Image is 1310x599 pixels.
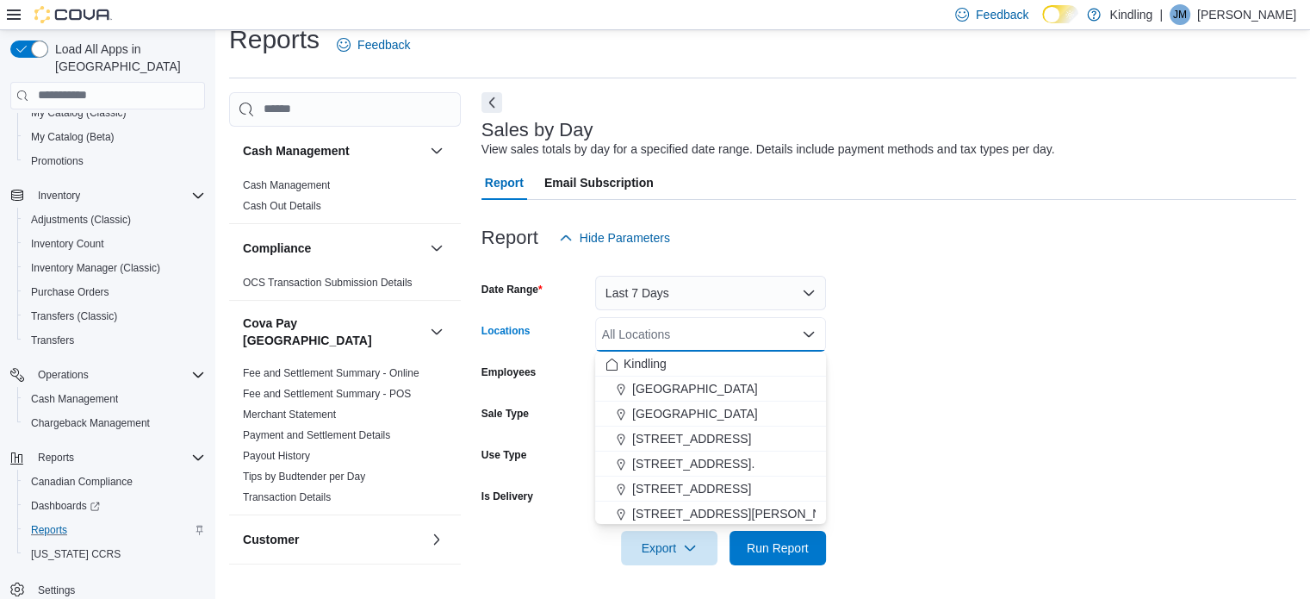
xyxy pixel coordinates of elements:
span: Purchase Orders [31,285,109,299]
p: | [1159,4,1163,25]
button: Transfers (Classic) [17,304,212,328]
button: [GEOGRAPHIC_DATA] [595,402,826,427]
span: Feedback [357,36,410,53]
span: Transaction Details [243,490,331,504]
button: Cash Management [243,142,423,159]
span: Inventory [31,185,205,206]
button: Inventory [3,184,212,208]
span: Hide Parameters [580,229,670,246]
span: Chargeback Management [24,413,205,434]
span: Reports [24,520,205,540]
span: Fee and Settlement Summary - POS [243,387,411,401]
span: [STREET_ADDRESS] [632,480,751,497]
a: Fee and Settlement Summary - Online [243,367,419,379]
span: Dark Mode [1042,23,1043,24]
span: Canadian Compliance [31,475,133,489]
button: Operations [3,363,212,387]
button: Export [621,531,717,565]
div: Cash Management [229,175,461,223]
button: [US_STATE] CCRS [17,542,212,566]
span: My Catalog (Beta) [24,127,205,147]
span: Dashboards [24,496,205,516]
span: Export [631,531,707,565]
span: Promotions [31,154,84,168]
div: Cova Pay [GEOGRAPHIC_DATA] [229,363,461,515]
a: Purchase Orders [24,282,116,303]
span: [STREET_ADDRESS]. [632,455,754,472]
a: Merchant Statement [243,409,336,421]
span: Inventory Manager (Classic) [24,258,205,278]
button: Canadian Compliance [17,470,212,494]
button: [STREET_ADDRESS]. [595,452,826,477]
button: Reports [17,518,212,542]
span: Inventory [38,189,80,203]
button: Adjustments (Classic) [17,208,212,232]
a: Cash Management [243,179,330,191]
span: Inventory Count [31,237,104,251]
span: Inventory Manager (Classic) [31,261,160,275]
button: Compliance [243,240,423,257]
span: Payment and Settlement Details [243,428,390,442]
a: Feedback [330,28,417,62]
h3: Sales by Day [481,120,593,140]
button: Cova Pay [GEOGRAPHIC_DATA] [243,315,423,349]
button: Hide Parameters [552,221,677,255]
button: My Catalog (Classic) [17,101,212,125]
span: Run Report [747,540,809,557]
input: Dark Mode [1042,5,1078,23]
span: Cash Management [24,389,205,409]
a: Dashboards [17,494,212,518]
button: Inventory Count [17,232,212,256]
h1: Reports [229,22,320,57]
label: Sale Type [481,407,529,421]
label: Employees [481,365,536,379]
span: My Catalog (Classic) [24,103,205,123]
span: Settings [38,583,75,597]
label: Is Delivery [481,490,533,503]
span: [GEOGRAPHIC_DATA] [632,380,758,397]
a: Tips by Budtender per Day [243,471,365,483]
span: Reports [31,447,205,468]
span: Feedback [976,6,1028,23]
span: Cash Out Details [243,199,321,213]
a: Transfers [24,330,81,351]
span: Canadian Compliance [24,471,205,492]
h3: Cash Management [243,142,350,159]
a: Payout History [243,450,310,462]
button: Next [481,92,502,113]
span: Washington CCRS [24,544,205,565]
button: Customer [243,531,423,548]
span: My Catalog (Beta) [31,130,115,144]
span: Merchant Statement [243,408,336,421]
a: Cash Out Details [243,200,321,212]
span: Cash Management [31,392,118,406]
div: Compliance [229,272,461,300]
button: Kindling [595,352,826,377]
button: Customer [426,529,447,550]
label: Date Range [481,283,543,296]
span: Email Subscription [544,165,654,200]
span: JM [1173,4,1187,25]
div: Jeff Miller [1170,4,1190,25]
label: Locations [481,324,531,338]
span: Operations [38,368,89,382]
button: Operations [31,365,96,385]
label: Use Type [481,448,526,462]
p: [PERSON_NAME] [1197,4,1296,25]
a: Cash Management [24,389,125,409]
button: Inventory [31,185,87,206]
a: My Catalog (Beta) [24,127,121,147]
span: OCS Transaction Submission Details [243,276,413,290]
button: Close list of options [802,328,816,341]
a: Dashboards [24,496,107,516]
button: Cash Management [426,140,447,161]
a: Transaction Details [243,491,331,503]
span: [STREET_ADDRESS][PERSON_NAME] [632,505,851,522]
button: Chargeback Management [17,411,212,435]
button: Purchase Orders [17,280,212,304]
span: Operations [31,365,205,385]
span: Kindling [624,355,667,372]
button: Last 7 Days [595,276,826,310]
span: Reports [38,451,74,465]
a: Inventory Count [24,234,111,254]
